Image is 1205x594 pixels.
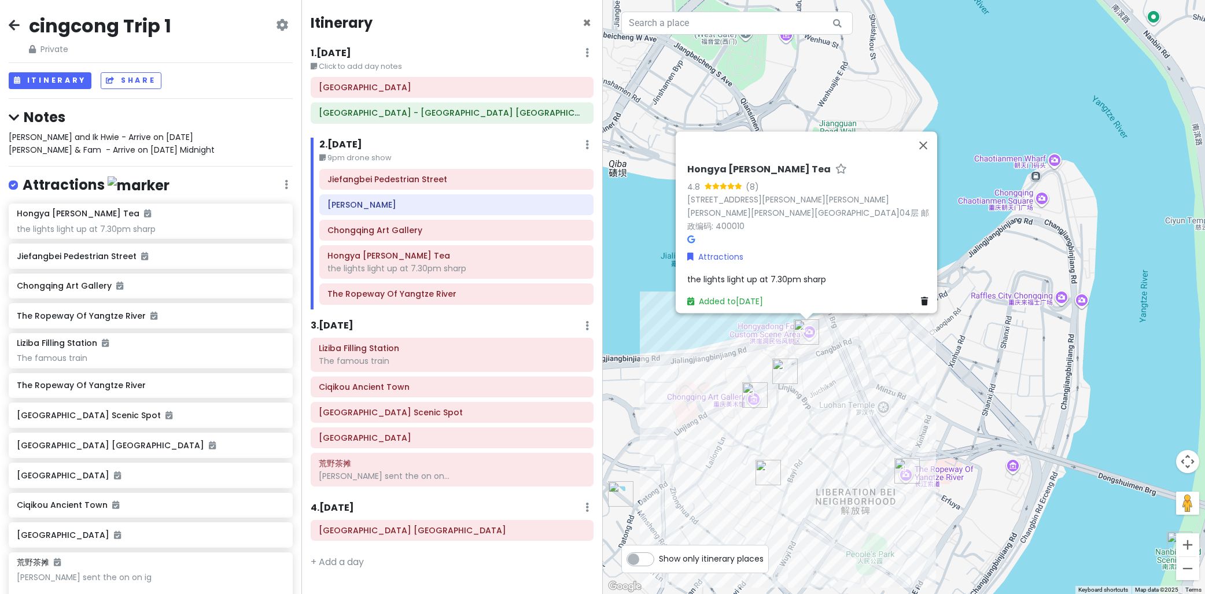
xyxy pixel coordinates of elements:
h6: The Ropeway Of Yangtze River [17,380,284,390]
div: (8) [746,180,759,193]
div: the lights light up at 7.30pm sharp [17,224,284,234]
h6: Chongqing Art Gallery [327,225,585,235]
span: Map data ©2025 [1135,586,1178,593]
h6: [GEOGRAPHIC_DATA] [17,530,284,540]
h6: The Ropeway Of Yangtze River [17,311,284,321]
h6: Liziba Filling Station [319,343,585,353]
h6: Longmenhao Old Street [319,433,585,443]
h6: Mcsrh Hotel - Chongqing Jiefangbei Pedestrian Street [319,108,585,118]
input: Search a place [621,12,853,35]
span: the lights light up at 7.30pm sharp [687,274,826,285]
h6: Chongqing Jiangbei International Airport [319,525,585,536]
div: Jiefangbei Pedestrian Street [756,460,781,485]
h4: Itinerary [311,14,373,32]
i: Added to itinerary [209,441,216,449]
small: Click to add day notes [311,61,594,72]
a: + Add a day [311,555,364,569]
a: Attractions [687,250,743,263]
button: Share [101,72,161,89]
h2: cingcong Trip 1 [29,14,171,38]
i: Added to itinerary [54,558,61,566]
h6: 4 . [DATE] [311,502,354,514]
div: Mcsrh Hotel - Chongqing Jiefangbei Pedestrian Street [608,481,633,507]
i: Added to itinerary [116,282,123,290]
button: Zoom out [1176,557,1199,580]
i: Added to itinerary [165,411,172,419]
div: Nanbin Road Scenic Spot [1167,532,1192,557]
span: [PERSON_NAME] and Ik Hwie - Arrive on [DATE] [PERSON_NAME] & Fam - Arrive on [DATE] Midnight [9,131,215,156]
h6: [GEOGRAPHIC_DATA] [GEOGRAPHIC_DATA] [17,440,284,451]
button: Zoom in [1176,533,1199,556]
a: Added to[DATE] [687,296,763,307]
i: Google Maps [687,235,695,243]
img: marker [108,176,169,194]
h6: Ciqikou Ancient Town [17,500,284,510]
h6: [GEOGRAPHIC_DATA] [17,470,284,481]
div: 4.8 [687,180,705,193]
i: Added to itinerary [144,209,151,217]
div: Hongya Cave Dawan Tea [794,319,819,345]
h6: Nanbin Road Scenic Spot [319,407,585,418]
h6: 荒野茶摊 [17,557,61,567]
h6: 荒野茶摊 [319,458,585,468]
a: [STREET_ADDRESS][PERSON_NAME][PERSON_NAME][PERSON_NAME][PERSON_NAME][GEOGRAPHIC_DATA]04层 邮政编码: 40... [687,194,929,232]
button: Drag Pegman onto the map to open Street View [1176,492,1199,515]
i: Added to itinerary [102,339,109,347]
h6: Hongya [PERSON_NAME] Tea [687,164,831,176]
h6: Three Gorges Museum [319,82,585,93]
h6: The Ropeway Of Yangtze River [327,289,585,299]
small: 9pm drone show [319,152,594,164]
i: Added to itinerary [112,501,119,509]
div: the lights light up at 7.30pm sharp [327,263,585,274]
i: Added to itinerary [114,471,121,479]
div: The famous train [17,353,284,363]
a: Open this area in Google Maps (opens a new window) [606,579,644,594]
h6: 2 . [DATE] [319,139,362,151]
div: The Ropeway Of Yangtze River [894,458,920,484]
h6: Ciqikou Ancient Town [319,382,585,392]
button: Itinerary [9,72,91,89]
i: Added to itinerary [150,312,157,320]
i: Added to itinerary [114,531,121,539]
div: [PERSON_NAME] sent the on on... [319,471,585,481]
h6: 3 . [DATE] [311,320,353,332]
h6: Hongya Cave Dawan Tea [327,250,585,261]
h6: Jiefangbei Pedestrian Street [327,174,585,185]
span: Show only itinerary places [659,552,764,565]
a: Delete place [921,295,933,308]
h6: 1 . [DATE] [311,47,351,60]
button: Close [583,16,591,30]
div: Chongqing Art Gallery [742,382,768,408]
a: Star place [835,164,847,176]
h6: Hongya [PERSON_NAME] Tea [17,208,151,219]
img: Google [606,579,644,594]
h4: Notes [9,108,293,126]
span: Private [29,43,171,56]
div: Yangji Longfu [772,359,798,384]
div: The famous train [319,356,585,366]
span: Close itinerary [583,13,591,32]
h6: Yangji Longfu [327,200,585,210]
button: Map camera controls [1176,450,1199,473]
h6: Liziba Filling Station [17,338,109,348]
button: Close [909,131,937,159]
a: Terms (opens in new tab) [1185,586,1202,593]
h6: Chongqing Art Gallery [17,281,284,291]
h6: [GEOGRAPHIC_DATA] Scenic Spot [17,410,284,420]
h4: Attractions [23,176,169,195]
i: Added to itinerary [141,252,148,260]
h6: Jiefangbei Pedestrian Street [17,251,284,261]
button: Keyboard shortcuts [1078,586,1128,594]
